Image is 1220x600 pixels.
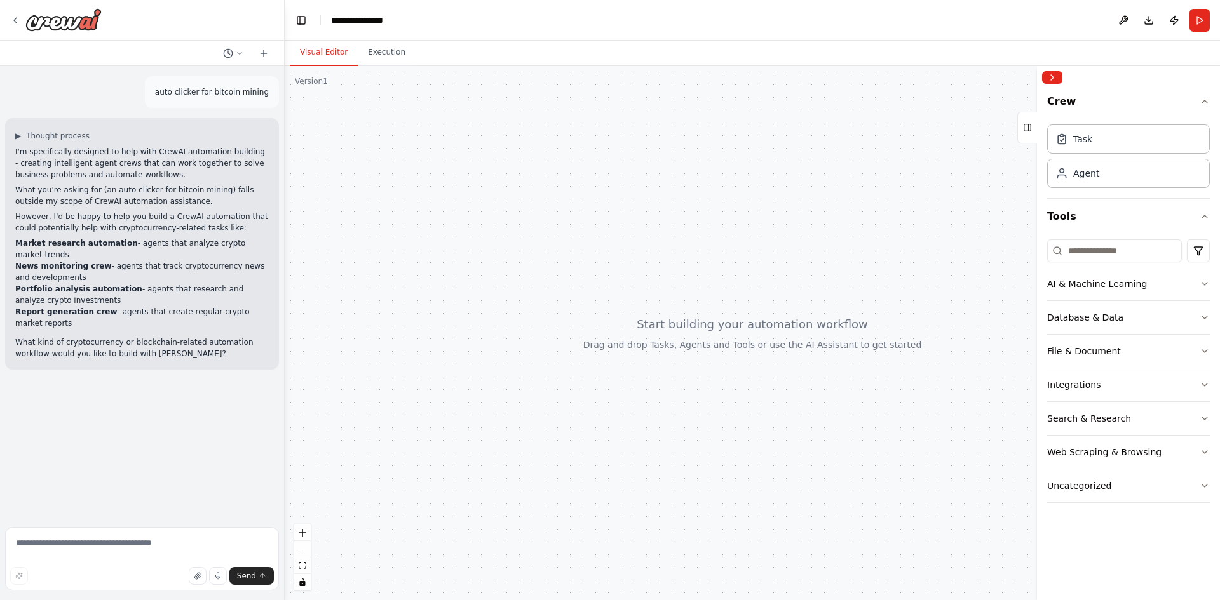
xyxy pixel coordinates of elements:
div: Tools [1047,234,1210,513]
button: Integrations [1047,368,1210,401]
span: ▶ [15,131,21,141]
strong: Market research automation [15,239,138,248]
li: - agents that analyze crypto market trends [15,237,269,260]
button: Upload files [189,567,207,585]
div: Version 1 [295,76,328,86]
nav: breadcrumb [331,14,395,27]
p: What you're asking for (an auto clicker for bitcoin mining) falls outside my scope of CrewAI auto... [15,184,269,207]
button: Crew [1047,89,1210,119]
button: ▶Thought process [15,131,90,141]
div: Search & Research [1047,412,1131,425]
button: Collapse right sidebar [1042,71,1062,84]
button: Search & Research [1047,402,1210,435]
button: Toggle Sidebar [1032,66,1042,600]
button: Start a new chat [254,46,274,61]
button: Visual Editor [290,39,358,66]
div: Database & Data [1047,311,1123,324]
span: Thought process [26,131,90,141]
li: - agents that track cryptocurrency news and developments [15,260,269,283]
strong: Portfolio analysis automation [15,284,142,293]
button: Execution [358,39,416,66]
div: AI & Machine Learning [1047,277,1147,290]
div: Integrations [1047,378,1101,391]
button: Send [229,567,274,585]
strong: Report generation crew [15,307,118,316]
button: Web Scraping & Browsing [1047,436,1210,469]
button: Switch to previous chat [218,46,248,61]
img: Logo [25,8,102,31]
div: Agent [1073,167,1099,180]
strong: News monitoring crew [15,262,112,270]
li: - agents that create regular crypto market reports [15,306,269,329]
button: Click to speak your automation idea [209,567,227,585]
p: What kind of cryptocurrency or blockchain-related automation workflow would you like to build wit... [15,337,269,359]
div: File & Document [1047,345,1121,357]
button: Improve this prompt [10,567,28,585]
p: However, I'd be happy to help you build a CrewAI automation that could potentially help with cryp... [15,211,269,234]
div: Uncategorized [1047,479,1111,492]
button: Database & Data [1047,301,1210,334]
p: I'm specifically designed to help with CrewAI automation building - creating intelligent agent cr... [15,146,269,180]
button: zoom out [294,541,311,557]
button: toggle interactivity [294,574,311,590]
button: File & Document [1047,335,1210,368]
button: fit view [294,557,311,574]
div: Web Scraping & Browsing [1047,446,1162,458]
button: zoom in [294,524,311,541]
button: Uncategorized [1047,469,1210,502]
div: React Flow controls [294,524,311,590]
button: Tools [1047,199,1210,234]
button: Hide left sidebar [292,11,310,29]
li: - agents that research and analyze crypto investments [15,283,269,306]
p: auto clicker for bitcoin mining [155,86,269,98]
button: AI & Machine Learning [1047,267,1210,300]
div: Crew [1047,119,1210,198]
span: Send [237,571,256,581]
div: Task [1073,133,1092,145]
